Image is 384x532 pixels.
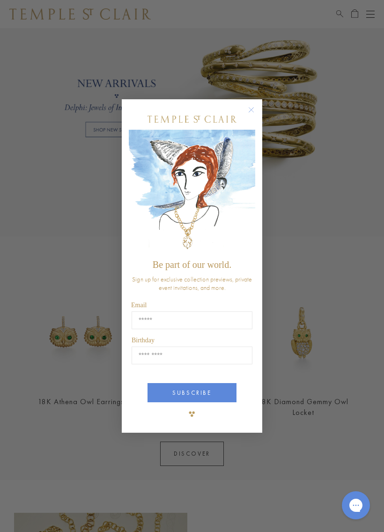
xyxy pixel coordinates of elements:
[132,337,155,344] span: Birthday
[148,116,236,123] img: Temple St. Clair
[131,302,147,309] span: Email
[148,383,236,402] button: SUBSCRIBE
[132,311,252,329] input: Email
[132,275,252,292] span: Sign up for exclusive collection previews, private event invitations, and more.
[250,109,262,120] button: Close dialog
[153,259,231,270] span: Be part of our world.
[129,130,255,255] img: c4a9eb12-d91a-4d4a-8ee0-386386f4f338.jpeg
[183,405,201,423] img: TSC
[337,488,375,523] iframe: Gorgias live chat messenger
